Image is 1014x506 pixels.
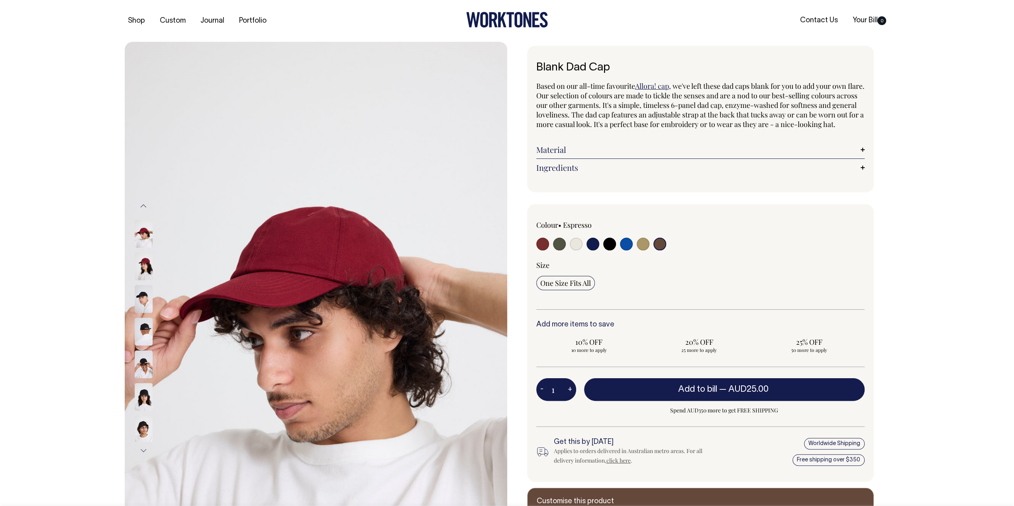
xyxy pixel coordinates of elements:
img: black [135,383,153,411]
a: Contact Us [796,14,841,27]
h6: Get this by [DATE] [554,438,716,446]
button: Add to bill —AUD25.00 [584,378,865,401]
input: 20% OFF 25 more to apply [646,335,752,356]
span: 10% OFF [540,337,638,347]
img: black [135,416,153,443]
a: Custom [157,14,189,27]
span: Spend AUD350 more to get FREE SHIPPING [584,406,865,415]
button: Previous [137,197,149,215]
label: Espresso [563,220,592,230]
img: burgundy [135,220,153,248]
h1: Blank Dad Cap [536,62,865,74]
span: One Size Fits All [540,278,591,288]
span: 10 more to apply [540,347,638,353]
a: Allora! cap [635,81,669,91]
span: Based on our all-time favourite [536,81,635,91]
span: 25% OFF [761,337,858,347]
a: Ingredients [536,163,865,172]
img: black [135,318,153,346]
span: • [558,220,561,230]
img: black [135,350,153,378]
span: , we've left these dad caps blank for you to add your own flare. Our selection of colours are mad... [536,81,865,129]
a: Material [536,145,865,154]
h6: Add more items to save [536,321,865,329]
div: Applies to orders delivered in Australian metro areas. For all delivery information, . [554,446,716,465]
input: 25% OFF 50 more to apply [757,335,862,356]
img: black [135,285,153,313]
span: Add to bill [678,385,717,393]
a: Shop [125,14,148,27]
span: 25 more to apply [650,347,748,353]
span: 20% OFF [650,337,748,347]
span: 0 [877,16,886,25]
a: Your Bill0 [849,14,889,27]
div: Colour [536,220,668,230]
a: Journal [197,14,228,27]
img: burgundy [135,252,153,280]
button: - [536,382,547,398]
span: 50 more to apply [761,347,858,353]
a: click here [606,457,631,464]
button: + [564,382,576,398]
div: Size [536,260,865,270]
h6: Customise this product [537,498,664,506]
input: One Size Fits All [536,276,595,290]
a: Portfolio [236,14,270,27]
input: 10% OFF 10 more to apply [536,335,642,356]
span: AUD25.00 [728,385,769,393]
span: — [719,385,771,393]
button: Next [137,442,149,459]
